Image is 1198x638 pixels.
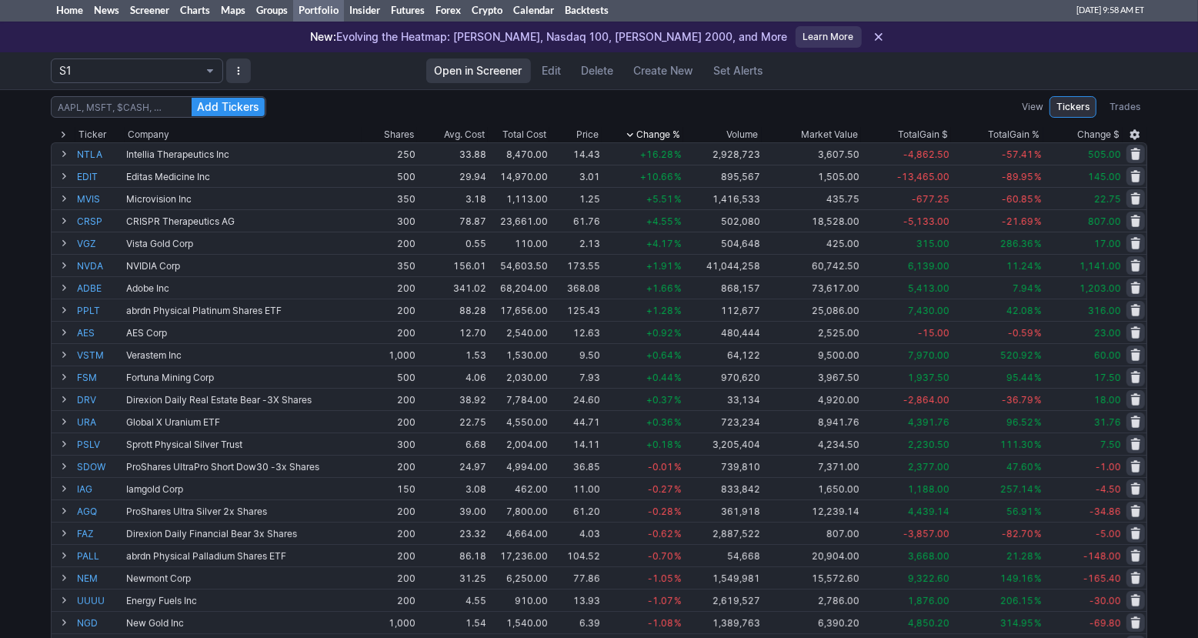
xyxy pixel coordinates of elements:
td: 4,234.50 [762,433,861,455]
td: 64,122 [683,343,762,366]
td: 250 [362,142,417,165]
span: -15.00 [918,327,949,339]
td: 200 [362,276,417,299]
div: Fortuna Mining Corp [126,372,360,383]
a: AGQ [77,500,123,522]
td: 200 [362,388,417,410]
td: 9,500.00 [762,343,861,366]
td: 1.25 [549,187,601,209]
span: % [674,215,682,227]
a: FSM [77,366,123,388]
span: % [1034,282,1042,294]
td: 200 [362,299,417,321]
td: 435.75 [762,187,861,209]
a: VGZ [77,232,123,254]
span: -60.85 [1002,193,1033,205]
span: Change % [636,127,680,142]
td: 1,530.00 [488,343,549,366]
span: +1.66 [646,282,673,294]
button: Portfolio [51,58,223,83]
td: 3,967.50 [762,366,861,388]
div: Editas Medicine Inc [126,171,360,182]
span: +0.36 [646,416,673,428]
td: 2.13 [549,232,601,254]
div: Adobe Inc [126,282,360,294]
div: Microvision Inc [126,193,360,205]
a: ADBE [77,277,123,299]
span: -2,864.00 [903,394,949,406]
td: 14,970.00 [488,165,549,187]
span: % [1034,372,1042,383]
div: Iamgold Corp [126,483,360,495]
td: 739,810 [683,455,762,477]
span: 505.00 [1088,149,1121,160]
div: Avg. Cost [444,127,485,142]
td: 4.03 [549,522,601,544]
td: 88.28 [417,299,488,321]
span: 95.44 [1006,372,1033,383]
span: Market Value [801,127,858,142]
span: +10.66 [640,171,673,182]
td: 200 [362,410,417,433]
div: Price [576,127,599,142]
span: % [674,282,682,294]
span: % [674,483,682,495]
span: 17.50 [1094,372,1121,383]
span: 2,230.50 [908,439,949,450]
td: 200 [362,455,417,477]
span: 17.00 [1094,238,1121,249]
td: 0.55 [417,232,488,254]
span: % [674,461,682,473]
span: +0.37 [646,394,673,406]
a: AES [77,322,123,343]
td: 18,528.00 [762,209,861,232]
div: ProShares Ultra Silver 2x Shares [126,506,360,517]
td: 61.76 [549,209,601,232]
td: 112,677 [683,299,762,321]
span: 111.30 [1000,439,1033,450]
td: 200 [362,321,417,343]
td: 462.00 [488,477,549,499]
td: 7.93 [549,366,601,388]
a: NGD [77,612,123,633]
span: +0.18 [646,439,673,450]
td: 24.97 [417,455,488,477]
span: +0.64 [646,349,673,361]
span: Change $ [1077,127,1120,142]
div: Global X Uranium ETF [126,416,360,428]
span: Open in Screener [435,63,522,78]
a: CRSP [77,210,123,232]
td: 868,157 [683,276,762,299]
span: 4,439.14 [908,506,949,517]
a: NVDA [77,255,123,276]
span: 1,188.00 [908,483,949,495]
div: abrdn Physical Platinum Shares ETF [126,305,360,316]
a: VSTM [77,344,123,366]
td: 23,661.00 [488,209,549,232]
a: PPLT [77,299,123,321]
a: Set Alerts [706,58,773,83]
span: -0.28 [648,506,673,517]
td: 125.43 [549,299,601,321]
td: 33.88 [417,142,488,165]
td: 504,648 [683,232,762,254]
span: % [1034,149,1042,160]
td: 200 [362,232,417,254]
span: % [1034,305,1042,316]
td: 22.75 [417,410,488,433]
span: % [674,260,682,272]
span: -89.95 [1002,171,1033,182]
td: 350 [362,187,417,209]
span: 5,413.00 [908,282,949,294]
span: -0.01 [648,461,673,473]
span: % [674,193,682,205]
div: Sprott Physical Silver Trust [126,439,360,450]
span: Total [898,127,919,142]
td: 3.01 [549,165,601,187]
a: PALL [77,545,123,566]
td: 14.43 [549,142,601,165]
td: 4.06 [417,366,488,388]
div: Ticker [78,127,106,142]
td: 33,134 [683,388,762,410]
td: 29.94 [417,165,488,187]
